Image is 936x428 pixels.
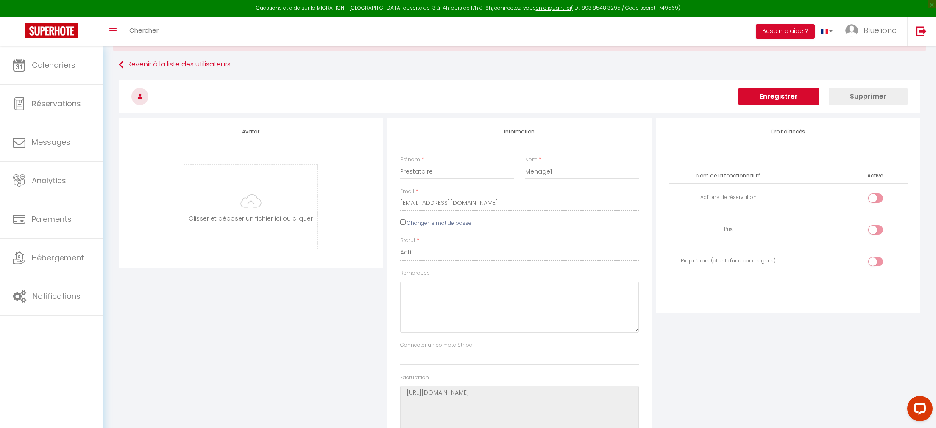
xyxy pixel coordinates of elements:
[119,57,920,72] a: Revenir à la liste des utilisateurs
[32,252,84,263] span: Hébergement
[839,17,907,46] a: ... Bluelionc
[536,4,571,11] a: en cliquant ici
[672,257,785,265] div: Propriétaire (client d'une conciergerie)
[864,25,897,36] span: Bluelionc
[400,269,430,277] label: Remarques
[33,291,81,301] span: Notifications
[669,129,908,135] h4: Droit d'accès
[32,175,66,186] span: Analytics
[407,219,471,227] label: Changer le mot de passe
[400,237,415,245] label: Statut
[916,26,927,36] img: logout
[32,214,72,224] span: Paiements
[32,98,81,109] span: Réservations
[400,156,420,164] label: Prénom
[738,88,819,105] button: Enregistrer
[129,26,159,35] span: Chercher
[123,17,165,46] a: Chercher
[131,129,370,135] h4: Avatar
[400,129,639,135] h4: Information
[25,23,78,38] img: Super Booking
[672,225,785,233] div: Prix
[756,24,815,39] button: Besoin d'aide ?
[400,341,472,349] label: Connecter un compte Stripe
[829,88,908,105] button: Supprimer
[400,188,414,196] label: Email
[525,156,538,164] label: Nom
[32,60,75,70] span: Calendriers
[845,24,858,37] img: ...
[864,168,886,183] th: Activé
[400,374,429,382] label: Facturation
[672,193,785,202] div: Actions de réservation
[916,39,920,46] button: Close
[32,137,70,147] span: Messages
[669,168,788,183] th: Nom de la fonctionnalité
[900,392,936,428] iframe: LiveChat chat widget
